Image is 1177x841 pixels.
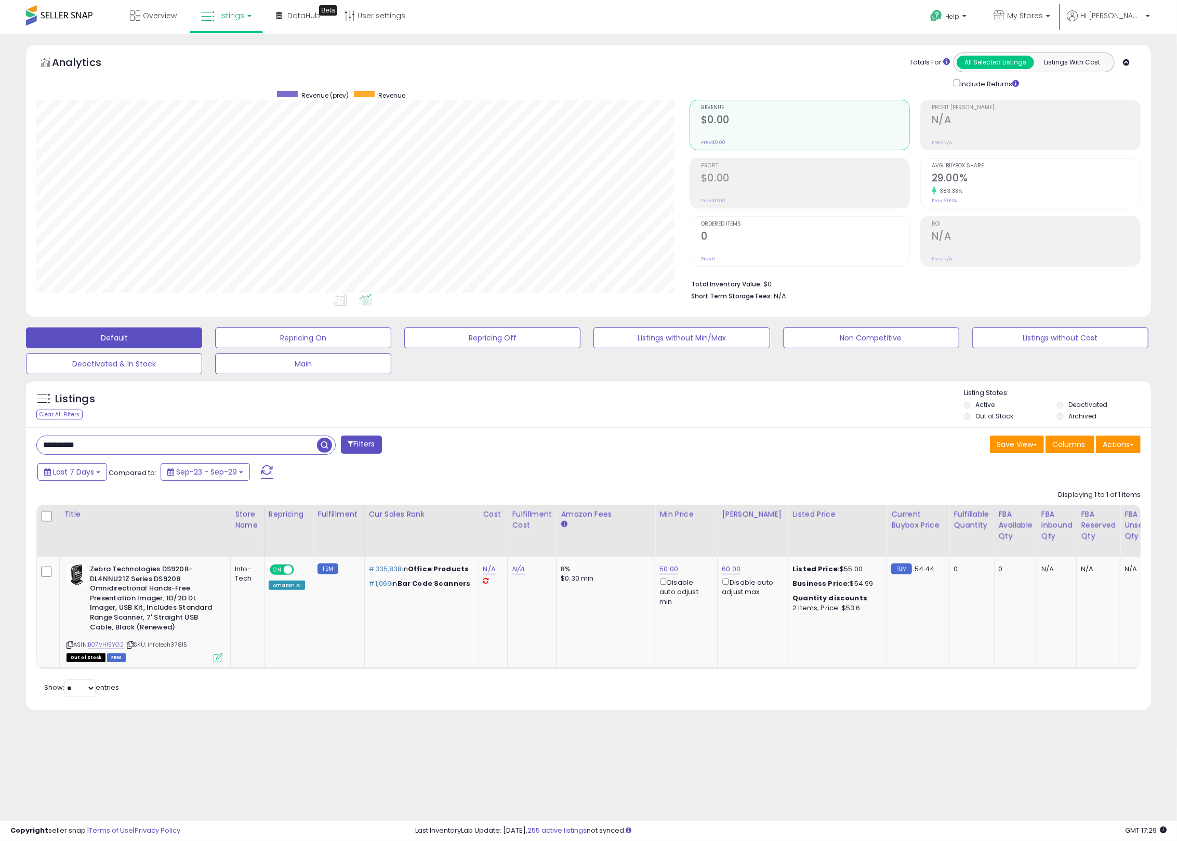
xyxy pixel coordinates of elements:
div: Listed Price [792,509,882,520]
b: Zebra Technologies DS9208-DL4NNU21Z Series DS9208 Omnidirectional Hands-Free Presentation Imager,... [90,564,216,635]
button: Listings With Cost [1034,56,1111,69]
b: Business Price: [792,579,850,588]
span: FBM [107,653,126,662]
button: Repricing Off [404,327,580,348]
b: Quantity discounts [792,593,867,603]
h5: Listings [55,392,95,406]
img: 41jI768zR2L._SL40_.jpg [67,564,87,585]
div: Cost [483,509,504,520]
span: Revenue [378,91,405,100]
button: Filters [341,436,381,454]
a: Help [922,2,977,34]
div: Disable auto adjust min [659,576,709,607]
a: 60.00 [722,564,740,574]
div: Totals For [909,58,950,68]
button: Non Competitive [783,327,959,348]
span: Revenue [701,105,909,111]
button: Repricing On [215,327,391,348]
span: Office Products [408,564,469,574]
div: Displaying 1 to 1 of 1 items [1058,490,1141,500]
button: Columns [1046,436,1094,453]
span: Help [945,12,959,21]
div: Current Buybox Price [891,509,945,531]
div: Info-Tech [235,564,256,583]
div: FBA Unsellable Qty [1125,509,1163,542]
h2: $0.00 [701,172,909,186]
div: FBA Available Qty [999,509,1033,542]
b: Short Term Storage Fees: [691,292,772,300]
button: Last 7 Days [37,463,107,481]
span: Compared to: [109,468,156,478]
div: N/A [1081,564,1112,574]
div: Fulfillable Quantity [954,509,989,531]
p: in [369,579,471,588]
small: Prev: N/A [932,139,952,146]
span: N/A [774,291,786,301]
div: Tooltip anchor [319,5,337,16]
a: N/A [512,564,524,574]
span: OFF [293,566,309,574]
button: Listings without Min/Max [593,327,770,348]
small: Prev: 0 [701,256,716,262]
span: Overview [143,10,177,21]
small: Amazon Fees. [561,520,567,529]
span: ROI [932,221,1140,227]
label: Active [975,400,995,409]
span: My Stores [1007,10,1043,21]
small: Prev: $0.00 [701,198,725,204]
b: Total Inventory Value: [691,280,762,288]
div: 8% [561,564,647,574]
div: 2 Items, Price: $53.6 [792,603,879,613]
span: DataHub [287,10,320,21]
span: Show: entries [44,682,119,692]
div: Disable auto adjust max [722,576,780,597]
div: FBA inbound Qty [1041,509,1073,542]
small: FBM [891,563,911,574]
li: $0 [691,277,1133,290]
button: Main [215,353,391,374]
div: N/A [1041,564,1069,574]
span: Columns [1052,439,1085,450]
span: 54.44 [915,564,935,574]
div: Amazon AI [269,581,305,590]
span: Revenue (prev) [301,91,349,100]
div: Fulfillment [318,509,360,520]
a: Hi [PERSON_NAME] [1067,10,1150,34]
h2: $0.00 [701,114,909,128]
span: Sep-23 - Sep-29 [176,467,237,477]
p: Listing States: [964,388,1151,398]
span: | SKU: infotech37815 [125,640,187,649]
button: All Selected Listings [957,56,1034,69]
b: Listed Price: [792,564,840,574]
div: 0 [954,564,986,574]
button: Deactivated & In Stock [26,353,202,374]
div: 0 [999,564,1029,574]
h2: 29.00% [932,172,1140,186]
small: Prev: 6.00% [932,198,957,204]
div: Clear All Filters [36,410,83,419]
h5: Analytics [52,55,122,72]
span: Avg. Buybox Share [932,163,1140,169]
div: Cur Sales Rank [369,509,474,520]
button: Default [26,327,202,348]
small: Prev: $0.00 [701,139,725,146]
button: Save View [990,436,1044,453]
span: Bar Code Scanners [398,579,471,588]
h2: N/A [932,114,1140,128]
div: ASIN: [67,564,222,661]
p: in [369,564,471,574]
span: Last 7 Days [53,467,94,477]
a: N/A [483,564,496,574]
div: Fulfillment Cost [512,509,552,531]
div: Include Returns [946,77,1031,89]
a: 50.00 [659,564,678,574]
div: : [792,594,879,603]
button: Actions [1096,436,1141,453]
span: Profit [701,163,909,169]
span: Profit [PERSON_NAME] [932,105,1140,111]
small: Prev: N/A [932,256,952,262]
span: Listings [217,10,244,21]
div: Title [64,509,226,520]
label: Deactivated [1068,400,1107,409]
div: N/A [1125,564,1159,574]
